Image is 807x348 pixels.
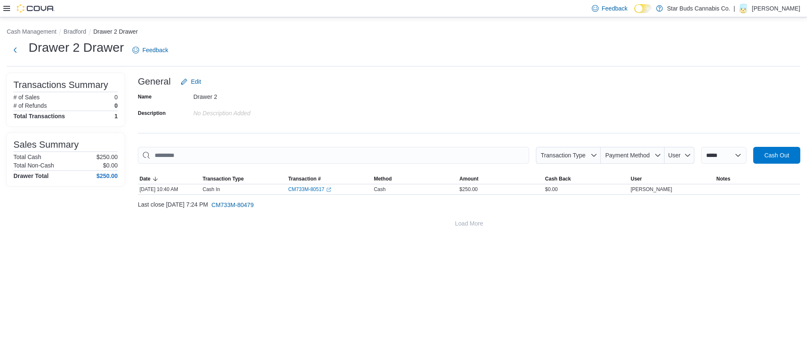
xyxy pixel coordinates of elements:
button: Transaction # [287,174,372,184]
div: Daniel Swadron [738,3,749,13]
button: Drawer 2 Drawer [93,28,138,35]
span: Amount [459,175,478,182]
p: 0 [114,94,118,101]
button: Date [138,174,201,184]
span: User [668,152,681,159]
button: Notes [715,174,800,184]
button: Next [7,42,24,58]
button: Transaction Type [201,174,287,184]
span: $250.00 [459,186,477,193]
button: CM733M-80479 [208,197,257,213]
input: Dark Mode [634,4,652,13]
h4: 1 [114,113,118,120]
span: Cash Back [545,175,571,182]
span: Transaction Type [541,152,585,159]
button: Payment Method [601,147,665,164]
h1: Drawer 2 Drawer [29,39,124,56]
button: Bradford [63,28,86,35]
h4: $250.00 [96,173,118,179]
span: User [631,175,642,182]
img: Cova [17,4,55,13]
span: Cash Out [764,151,789,159]
span: Transaction Type [203,175,244,182]
p: [PERSON_NAME] [752,3,800,13]
h3: Sales Summary [13,140,79,150]
p: | [733,3,735,13]
button: Transaction Type [536,147,601,164]
span: [PERSON_NAME] [631,186,672,193]
span: Feedback [602,4,628,13]
div: $0.00 [543,184,629,194]
span: Notes [716,175,730,182]
span: Feedback [142,46,168,54]
div: No Description added [193,106,306,117]
span: Method [374,175,392,182]
button: Load More [138,215,800,232]
span: Load More [455,219,483,228]
button: User [629,174,715,184]
div: Last close [DATE] 7:24 PM [138,197,800,213]
p: $250.00 [96,154,118,160]
button: Amount [458,174,543,184]
span: Payment Method [605,152,650,159]
span: Date [140,175,150,182]
span: Edit [191,77,201,86]
a: CM733M-80517External link [288,186,331,193]
h6: # of Sales [13,94,40,101]
span: Cash [374,186,385,193]
a: Feedback [129,42,171,58]
svg: External link [326,187,331,192]
h4: Total Transactions [13,113,65,120]
button: User [665,147,694,164]
h3: General [138,77,171,87]
span: Transaction # [288,175,321,182]
input: This is a search bar. As you type, the results lower in the page will automatically filter. [138,147,529,164]
span: CM733M-80479 [211,201,253,209]
p: Cash In [203,186,220,193]
label: Description [138,110,166,117]
h6: # of Refunds [13,102,47,109]
h6: Total Non-Cash [13,162,54,169]
button: Method [372,174,458,184]
button: Cash Out [753,147,800,164]
label: Name [138,93,152,100]
h3: Transactions Summary [13,80,108,90]
button: Cash Management [7,28,56,35]
h4: Drawer Total [13,173,49,179]
nav: An example of EuiBreadcrumbs [7,27,800,37]
h6: Total Cash [13,154,41,160]
button: Cash Back [543,174,629,184]
p: $0.00 [103,162,118,169]
div: [DATE] 10:40 AM [138,184,201,194]
p: Star Buds Cannabis Co. [667,3,730,13]
div: Drawer 2 [193,90,306,100]
p: 0 [114,102,118,109]
button: Edit [177,73,204,90]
